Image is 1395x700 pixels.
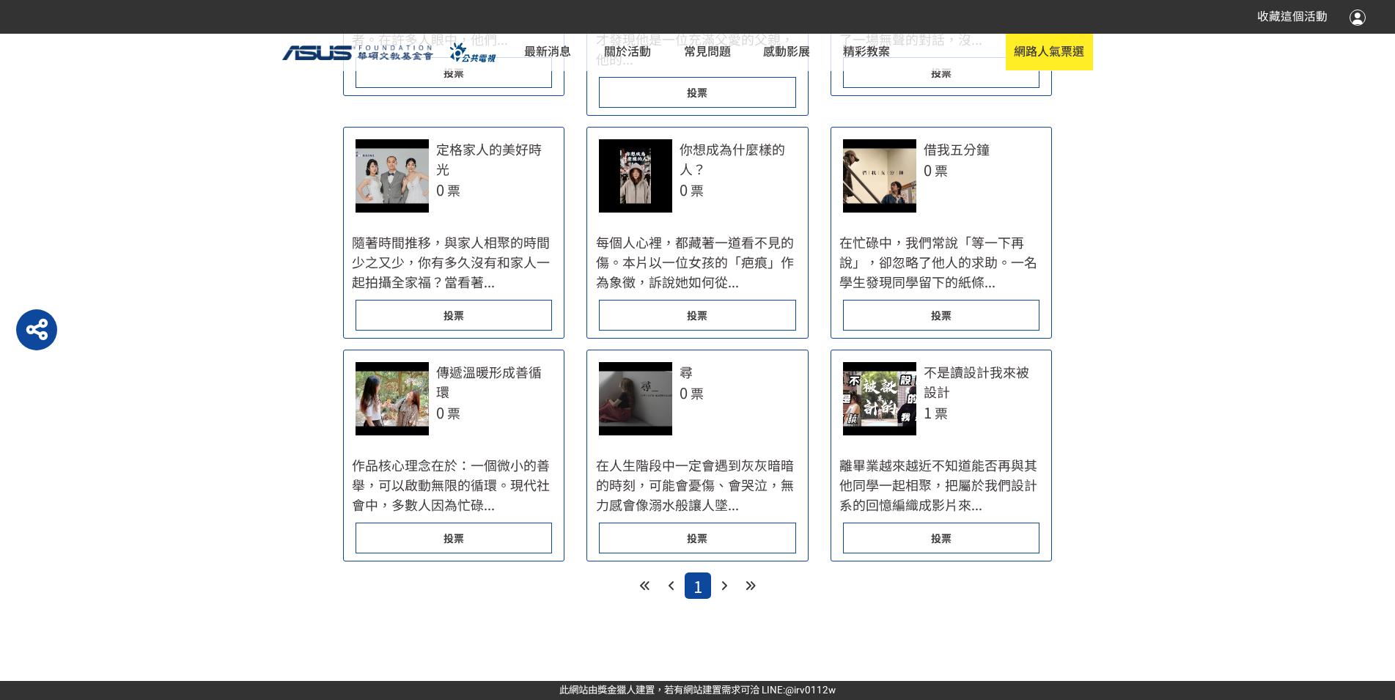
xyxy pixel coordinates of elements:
span: 投票 [687,85,707,100]
div: 尋 [680,362,693,382]
div: 在忙碌中，我們常說「等一下再說」，卻忽略了他人的求助。一名學生發現同學留下的紙條... [831,224,1051,300]
a: 活動附件 [571,89,683,118]
span: 票 [691,383,704,402]
div: 傳遞溫暖形成善循環 [436,362,552,402]
span: 投票 [687,308,707,323]
div: 你想成為什麼樣的人？ [680,139,795,179]
span: 票 [691,180,704,199]
a: 你想成為什麼樣的人？0票每個人心裡，都藏著一道看不見的傷。本片以一位女孩的「疤痕」作為象徵，訴說她如何從...投票 [586,127,808,339]
span: 0 [680,179,688,200]
a: 常見問題 [675,34,738,70]
span: 投票 [443,308,464,323]
span: 1 [924,402,932,423]
span: 票 [447,403,460,422]
a: 最新消息 [516,34,579,70]
span: 0 [924,159,932,180]
a: 注意事項 [571,119,683,147]
a: 借我五分鐘0票在忙碌中，我們常說「等一下再說」，卻忽略了他人的求助。一名學生發現同學留下的紙條...投票 [831,127,1052,339]
span: 網路人氣票選 [1014,42,1084,59]
span: 投票 [443,531,464,545]
img: ASUS [282,45,433,60]
div: 作品核心理念在於：一個微小的善舉，可以啟動無限的循環。現代社會中，多數人因為忙碌... [344,447,564,523]
div: 離畢業越來越近不知道能否再與其他同學一起相聚，把屬於我們設計系的回憶編織成影片來... [831,447,1051,523]
div: 不是讀設計我來被設計 [924,362,1039,402]
div: 每個人心裡，都藏著一道看不見的傷。本片以一位女孩的「疤痕」作為象徵，訴說她如何從... [587,224,807,300]
span: 可洽 LINE: [559,685,836,696]
span: 0 [680,382,688,403]
span: 票 [935,161,948,180]
a: 精彩教案 [835,34,898,70]
span: 0 [436,402,444,423]
div: 隨著時間推移，與家人相聚的時間少之又少，你有多久沒有和家人一起拍攝全家福？當看著... [344,224,564,300]
span: 投票 [687,531,707,545]
a: 活動概念 [571,32,683,61]
span: 投票 [931,308,952,323]
a: 感動影展 [755,34,818,70]
span: 票 [447,180,460,199]
span: 投票 [931,531,952,545]
div: 借我五分鐘 [924,139,990,159]
span: 賽制規範 [604,65,651,83]
span: 票 [935,403,948,422]
a: 傳遞溫暖形成善循環0票作品核心理念在於：一個微小的善舉，可以啟動無限的循環。現代社會中，多數人因為忙碌...投票 [343,350,564,561]
span: 1 [693,574,702,597]
div: 在人生階段中一定會遇到灰灰暗暗的時刻，可能會憂傷、會哭泣，無力感會像溺水般讓人墜... [587,447,807,523]
a: 不是讀設計我來被設計1票離畢業越來越近不知道能否再與其他同學一起相聚，把屬於我們設計系的回憶編織成影片來...投票 [831,350,1052,561]
span: 收藏這個活動 [1257,10,1328,23]
div: 定格家人的美好時光 [436,139,552,179]
span: 投票 [931,65,952,80]
span: 投票 [443,65,464,80]
img: PTS [441,43,508,62]
a: 此網站由獎金獵人建置，若有網站建置需求 [559,685,740,696]
a: 尋0票在人生階段中一定會遇到灰灰暗暗的時刻，可能會憂傷、會哭泣，無力感會像溺水般讓人墜...投票 [586,350,808,561]
span: 0 [436,179,444,200]
a: 定格家人的美好時光0票隨著時間推移，與家人相聚的時間少之又少，你有多久沒有和家人一起拍攝全家福？當看著...投票 [343,127,564,339]
a: @irv0112w [785,685,836,696]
